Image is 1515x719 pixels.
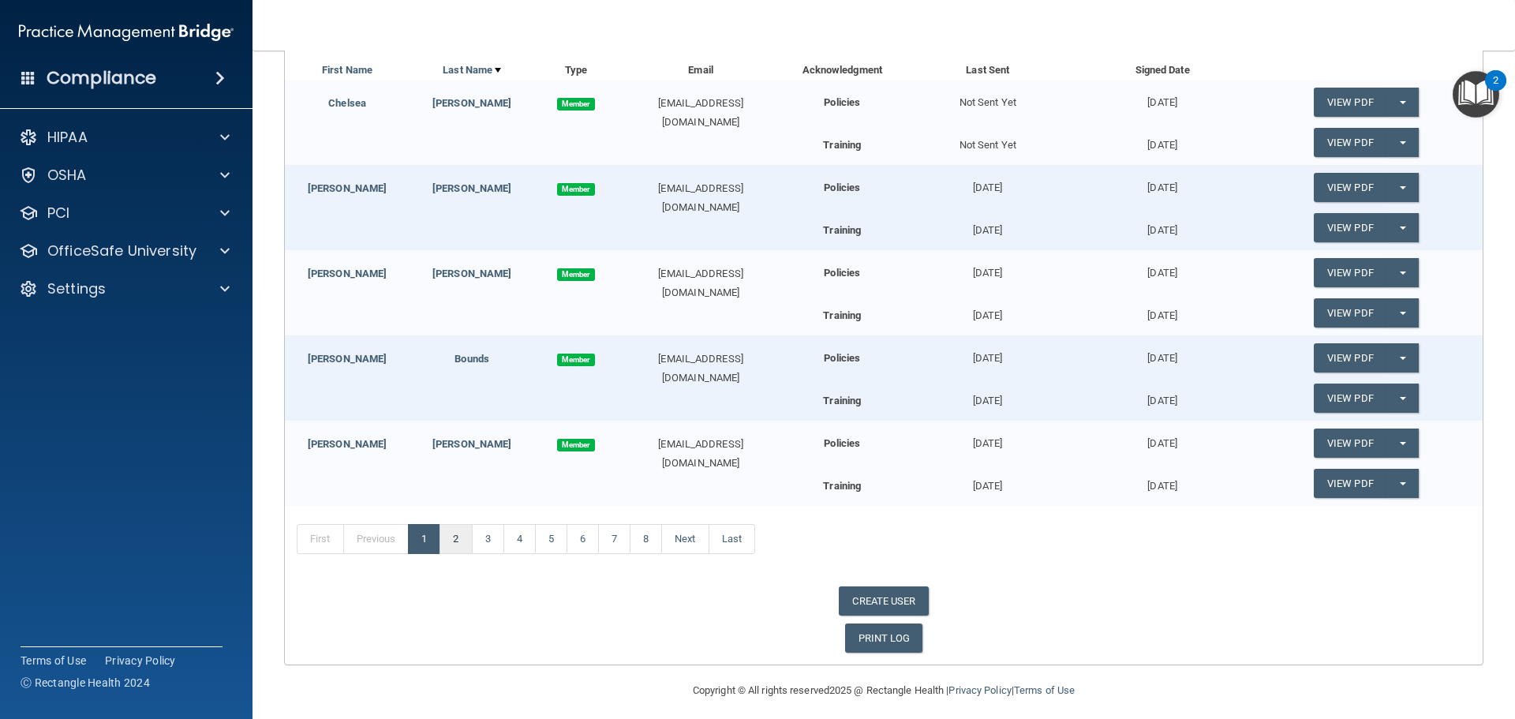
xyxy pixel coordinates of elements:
a: View PDF [1314,469,1386,498]
div: [DATE] [900,298,1075,325]
div: [DATE] [1075,213,1249,240]
p: Settings [47,279,106,298]
a: CREATE USER [839,586,928,616]
a: [PERSON_NAME] [432,182,511,194]
span: Ⓒ Rectangle Health 2024 [21,675,150,691]
a: HIPAA [19,128,230,147]
div: [EMAIL_ADDRESS][DOMAIN_NAME] [618,94,784,132]
a: View PDF [1314,343,1386,373]
b: Training [823,480,861,492]
a: Last Name [443,61,501,80]
b: Policies [824,267,860,279]
div: Type [534,61,617,80]
b: Policies [824,182,860,193]
div: Email [618,61,784,80]
div: [EMAIL_ADDRESS][DOMAIN_NAME] [618,435,784,473]
div: [DATE] [1075,335,1249,368]
a: 4 [503,524,536,554]
a: [PERSON_NAME] [432,97,511,109]
a: Privacy Policy [105,653,176,668]
div: 2 [1493,81,1498,101]
span: Member [557,268,595,281]
a: Terms of Use [21,653,86,668]
a: [PERSON_NAME] [432,438,511,450]
a: [PERSON_NAME] [308,182,387,194]
a: [PERSON_NAME] [308,438,387,450]
a: 2 [440,524,472,554]
span: Member [557,354,595,366]
h4: Compliance [47,67,156,89]
div: [DATE] [1075,298,1249,325]
div: [DATE] [900,421,1075,453]
a: 1 [408,524,440,554]
a: PRINT LOG [845,624,923,653]
a: Bounds [454,353,489,365]
div: [EMAIL_ADDRESS][DOMAIN_NAME] [618,350,784,388]
div: [DATE] [900,335,1075,368]
a: OSHA [19,166,230,185]
p: OSHA [47,166,87,185]
div: [EMAIL_ADDRESS][DOMAIN_NAME] [618,179,784,217]
p: OfficeSafe University [47,242,196,260]
a: View PDF [1314,88,1386,117]
div: Signed Date [1075,61,1249,80]
div: [DATE] [1075,384,1249,410]
a: View PDF [1314,173,1386,202]
a: Chelsea [328,97,366,109]
div: [DATE] [900,213,1075,240]
div: [DATE] [1075,469,1249,496]
a: [PERSON_NAME] [308,353,387,365]
b: Policies [824,437,860,449]
a: View PDF [1314,128,1386,157]
div: [DATE] [1075,80,1249,112]
p: PCI [47,204,69,223]
div: [DATE] [1075,128,1249,155]
span: Member [557,98,595,110]
div: [DATE] [900,250,1075,283]
a: Next [661,524,709,554]
a: First [297,524,344,554]
div: [DATE] [1075,250,1249,283]
a: [PERSON_NAME] [432,268,511,279]
a: View PDF [1314,258,1386,287]
a: 8 [630,524,662,554]
a: Last [709,524,755,554]
a: Settings [19,279,230,298]
b: Training [823,395,861,406]
p: HIPAA [47,128,88,147]
a: Privacy Policy [948,684,1011,696]
div: [EMAIL_ADDRESS][DOMAIN_NAME] [618,264,784,302]
a: [PERSON_NAME] [308,268,387,279]
a: View PDF [1314,298,1386,328]
div: Acknowledgment [784,61,901,80]
a: View PDF [1314,429,1386,458]
div: Copyright © All rights reserved 2025 @ Rectangle Health | | [596,665,1172,716]
a: PCI [19,204,230,223]
a: 5 [535,524,567,554]
a: First Name [322,61,372,80]
div: [DATE] [900,469,1075,496]
div: Not Sent Yet [900,128,1075,155]
b: Policies [824,96,860,108]
div: Last Sent [900,61,1075,80]
div: [DATE] [1075,165,1249,197]
span: Member [557,183,595,196]
a: OfficeSafe University [19,242,230,260]
a: 3 [472,524,504,554]
a: View PDF [1314,213,1386,242]
b: Training [823,139,861,151]
span: Member [557,439,595,451]
div: [DATE] [900,165,1075,197]
img: PMB logo [19,17,234,48]
a: Previous [343,524,410,554]
a: Terms of Use [1014,684,1075,696]
a: 6 [567,524,599,554]
b: Training [823,309,861,321]
a: 7 [598,524,630,554]
div: Not Sent Yet [900,80,1075,112]
b: Training [823,224,861,236]
button: Open Resource Center, 2 new notifications [1453,71,1499,118]
b: Policies [824,352,860,364]
div: [DATE] [1075,421,1249,453]
a: View PDF [1314,384,1386,413]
